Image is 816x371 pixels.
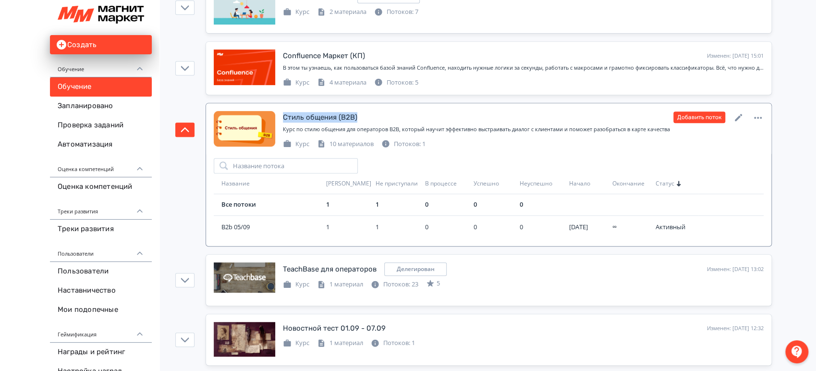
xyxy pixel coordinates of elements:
[317,280,363,289] div: 1 материал
[707,52,764,60] div: Изменен: [DATE] 15:01
[221,223,322,232] a: B2b 05/09
[50,262,152,281] a: Пользователи
[374,78,418,87] div: Потоков: 5
[326,180,372,188] div: [PERSON_NAME]
[569,180,590,188] span: Начало
[58,6,144,24] img: https://files.teachbase.ru/system/slaveaccount/57079/logo/medium-e76e9250e9e9211827b1f0905568c702...
[376,223,421,232] div: 1
[437,279,440,288] span: 5
[656,180,674,188] span: Статус
[707,265,764,273] div: Изменен: [DATE] 13:02
[374,7,418,17] div: Потоков: 7
[317,338,363,348] div: 1 материал
[612,180,645,188] span: Окончание
[371,338,415,348] div: Потоков: 1
[612,223,652,232] div: ∞
[520,180,565,188] div: Неуспешно
[376,200,421,210] div: 1
[283,323,386,334] div: Новостной тест 01.09 - 07.09
[283,280,309,289] div: Курс
[520,200,565,210] div: 0
[474,200,516,210] div: 0
[50,300,152,320] a: Мои подопечные
[50,239,152,262] div: Пользователи
[50,116,152,135] a: Проверка заданий
[656,223,698,232] div: Активный
[569,223,609,232] div: 8 сент. 2025
[425,200,470,210] div: 0
[317,139,374,149] div: 10 материалов
[50,135,152,154] a: Автоматизация
[221,180,250,188] span: Название
[50,177,152,197] a: Оценка компетенций
[283,112,357,123] div: Стиль общения (B2B)
[425,180,470,188] div: В процессе
[317,78,366,87] div: 4 материала
[283,139,309,149] div: Курс
[50,35,152,54] button: Создать
[520,223,565,232] div: 0
[50,154,152,177] div: Оценка компетенций
[326,223,372,232] div: 1
[283,125,764,134] div: Курс по стилю общения для операторов B2B, который научит эффективно выстраивать диалог с клиентам...
[50,197,152,220] div: Треки развития
[474,180,516,188] div: Успешно
[50,77,152,97] a: Обучение
[283,78,309,87] div: Курс
[50,320,152,343] div: Геймификация
[50,343,152,362] a: Награды и рейтинг
[474,223,516,232] div: 0
[50,54,152,77] div: Обучение
[283,338,309,348] div: Курс
[425,223,470,232] div: 0
[283,50,365,62] div: Confluence Маркет (КП)
[376,180,421,188] div: Не приступали
[707,324,764,333] div: Изменен: [DATE] 12:32
[50,97,152,116] a: Запланировано
[283,64,764,72] div: В этом ты узнаешь, как пользоваться базой знаний Confluence, находить нужные логики за секунды, р...
[221,200,256,209] a: Все потоки
[673,111,725,123] button: Добавить поток
[50,281,152,300] a: Наставничество
[283,264,377,275] div: TeachBase для операторов
[317,7,366,17] div: 2 материала
[326,200,372,210] div: 1
[50,220,152,239] a: Треки развития
[371,280,418,289] div: Потоков: 23
[283,7,309,17] div: Курс
[381,139,426,149] div: Потоков: 1
[384,262,447,276] div: shared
